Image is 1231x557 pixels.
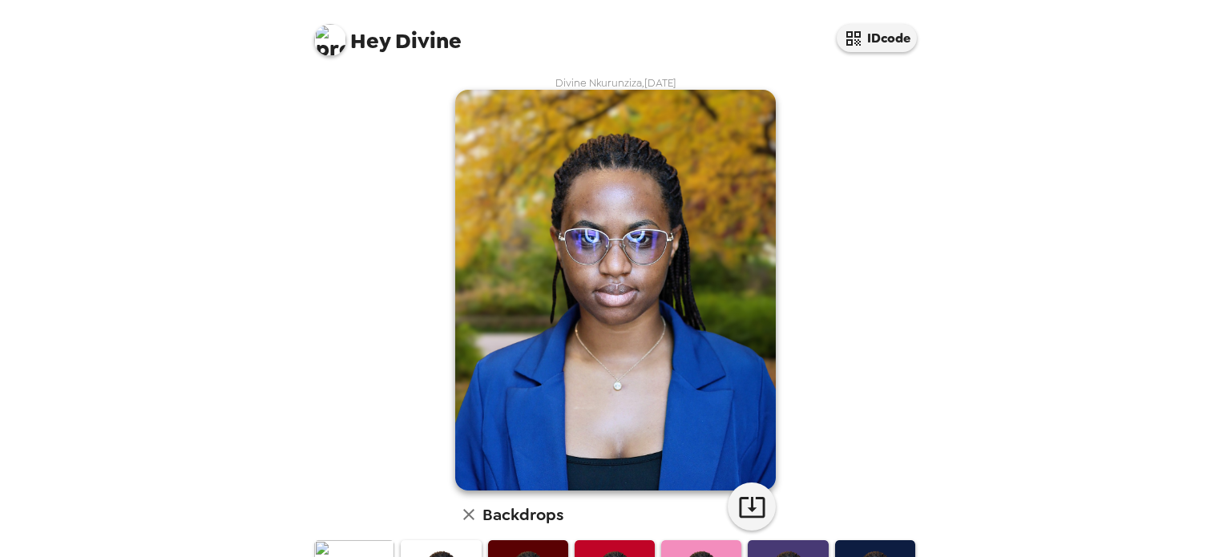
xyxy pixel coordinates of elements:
[314,24,346,56] img: profile pic
[350,26,390,55] span: Hey
[314,16,462,52] span: Divine
[455,90,776,490] img: user
[555,76,676,90] span: Divine Nkurunziza , [DATE]
[837,24,917,52] button: IDcode
[482,502,563,527] h6: Backdrops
